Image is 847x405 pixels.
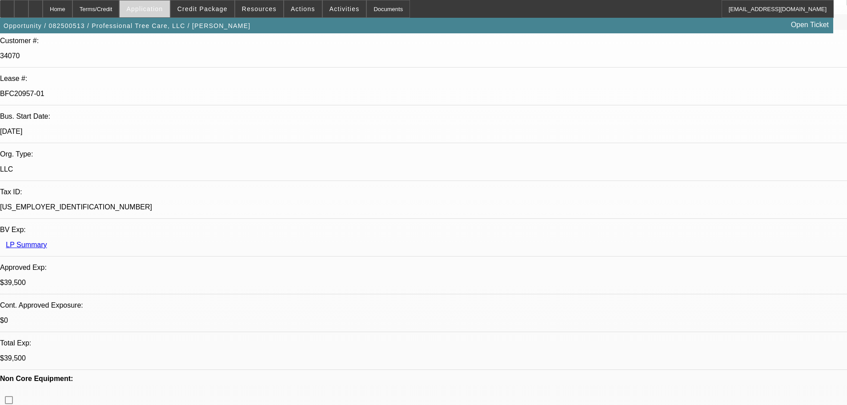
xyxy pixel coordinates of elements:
span: Application [126,5,163,12]
button: Application [120,0,169,17]
button: Credit Package [171,0,234,17]
span: Activities [329,5,360,12]
button: Activities [323,0,366,17]
a: Open Ticket [787,17,832,32]
span: Opportunity / 082500513 / Professional Tree Care, LLC / [PERSON_NAME] [4,22,250,29]
span: Resources [242,5,277,12]
a: LP Summary [6,241,47,249]
button: Resources [235,0,283,17]
span: Credit Package [177,5,228,12]
span: Actions [291,5,315,12]
button: Actions [284,0,322,17]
